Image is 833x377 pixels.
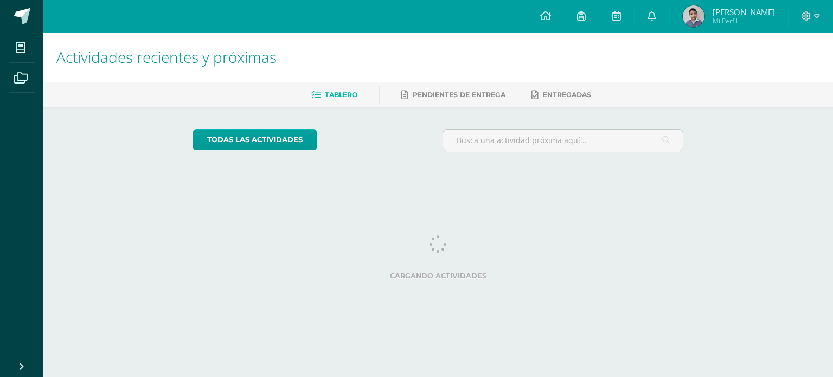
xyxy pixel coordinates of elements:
[683,5,704,27] img: f4473e623159990971e5e6cb1d1531cc.png
[543,91,591,99] span: Entregadas
[443,130,683,151] input: Busca una actividad próxima aquí...
[311,86,357,104] a: Tablero
[401,86,505,104] a: Pendientes de entrega
[193,272,684,280] label: Cargando actividades
[413,91,505,99] span: Pendientes de entrega
[325,91,357,99] span: Tablero
[531,86,591,104] a: Entregadas
[713,7,775,17] span: [PERSON_NAME]
[713,16,775,25] span: Mi Perfil
[193,129,317,150] a: todas las Actividades
[56,47,277,67] span: Actividades recientes y próximas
